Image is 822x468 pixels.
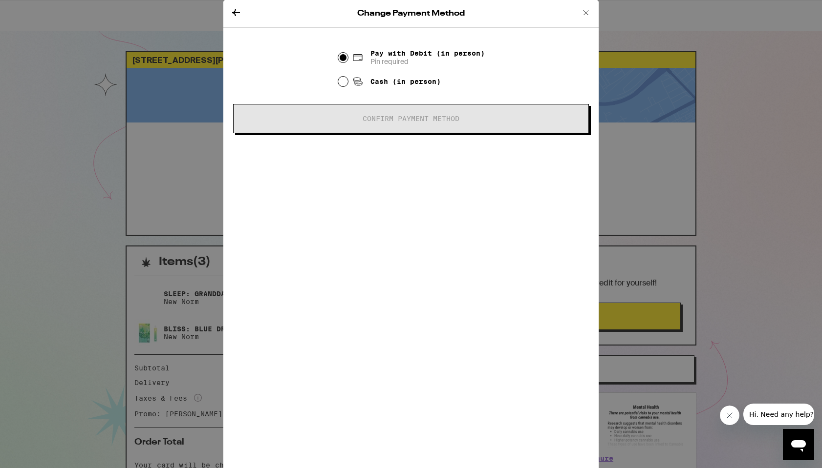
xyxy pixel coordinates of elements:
[720,406,739,425] iframe: Close message
[783,429,814,460] iframe: Button to launch messaging window
[370,57,485,66] span: Pin required
[743,404,814,425] iframe: Message from company
[370,49,485,57] span: Pay with Debit (in person)
[233,104,589,133] button: Confirm Payment Method
[363,115,459,122] span: Confirm Payment Method
[370,78,441,85] span: Cash (in person)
